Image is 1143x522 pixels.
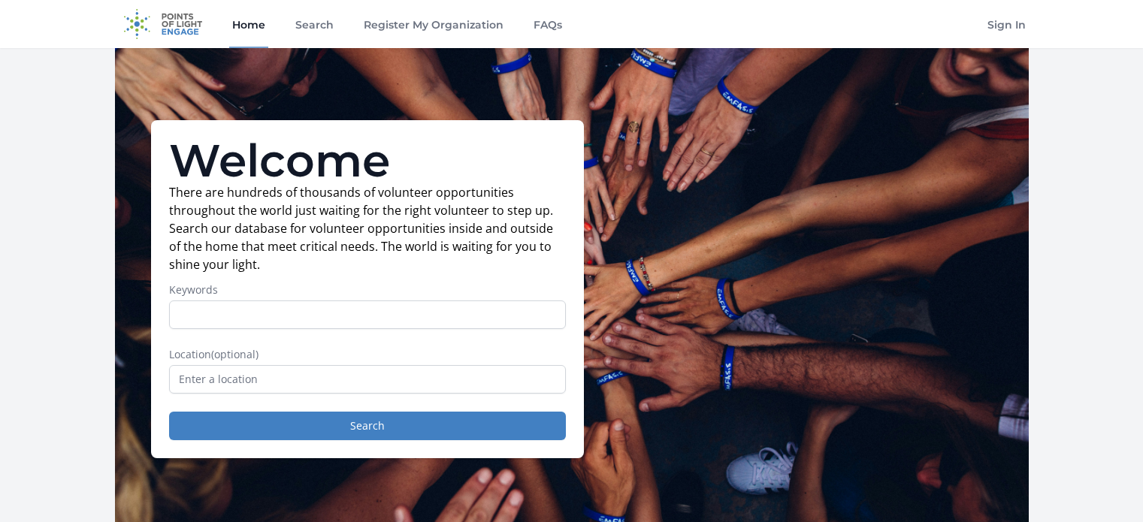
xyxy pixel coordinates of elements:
[169,347,566,362] label: Location
[169,412,566,440] button: Search
[169,138,566,183] h1: Welcome
[169,365,566,394] input: Enter a location
[211,347,259,361] span: (optional)
[169,282,566,297] label: Keywords
[169,183,566,273] p: There are hundreds of thousands of volunteer opportunities throughout the world just waiting for ...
